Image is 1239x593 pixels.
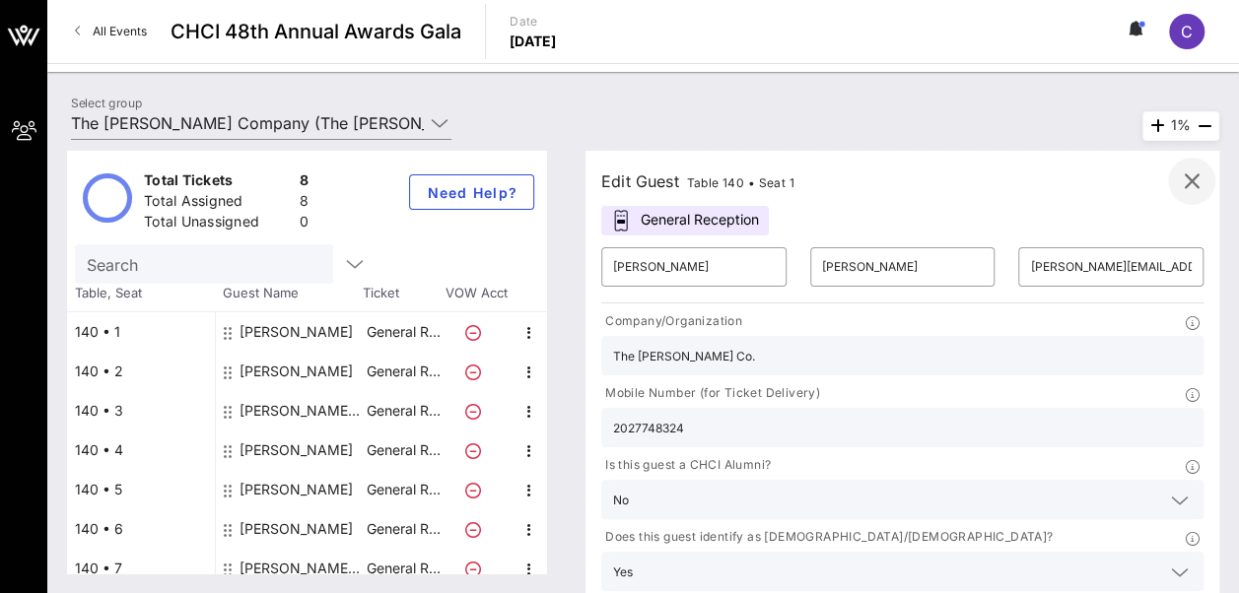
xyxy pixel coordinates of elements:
div: General Reception [601,206,769,235]
p: General R… [364,312,443,352]
div: Edit Guest [601,167,794,195]
div: 140 • 4 [67,430,215,470]
span: C [1181,22,1193,41]
p: [DATE] [510,32,557,51]
span: VOW Acct [442,284,511,303]
p: Is this guest a CHCI Alumni? [601,455,771,476]
div: Yes [601,552,1204,591]
div: Total Tickets [144,170,292,195]
button: Need Help? [409,174,534,210]
p: Date [510,12,557,32]
span: Table 140 • Seat 1 [687,175,794,190]
p: General R… [364,549,443,588]
div: 1% [1142,111,1219,141]
div: 140 • 2 [67,352,215,391]
p: General R… [364,430,443,470]
div: Yes [613,565,633,579]
div: 140 • 3 [67,391,215,430]
div: Bryan Wilson [240,470,353,509]
div: C [1169,14,1205,49]
a: All Events [63,16,159,47]
p: Does this guest identify as [DEMOGRAPHIC_DATA]/[DEMOGRAPHIC_DATA]? [601,527,1053,548]
div: 140 • 7 [67,549,215,588]
div: Claudia Santiago [240,352,353,391]
div: 140 • 5 [67,470,215,509]
span: Ticket [363,284,442,303]
p: Company/Organization [601,311,742,332]
input: Email* [1030,251,1192,283]
p: General R… [364,470,443,509]
div: 140 • 1 [67,312,215,352]
span: Table, Seat [67,284,215,303]
span: CHCI 48th Annual Awards Gala [171,17,461,46]
p: General R… [364,391,443,430]
input: Last Name* [822,251,984,283]
span: Need Help? [426,184,517,201]
div: 8 [300,170,309,195]
div: Ethan Dodd The J.M. Smucker Company [240,391,364,430]
div: Total Unassigned [144,212,292,236]
div: Jocelyn Garay [240,430,353,470]
div: 140 • 6 [67,509,215,549]
div: No [601,480,1204,519]
div: Cameron Haas-Levin Haas-Levin [240,549,364,588]
span: All Events [93,24,147,38]
span: Guest Name [215,284,363,303]
div: Seth Haas-Levin [240,509,353,549]
div: Mike Madriaga [240,312,353,352]
p: General R… [364,352,443,391]
div: No [613,494,629,507]
p: Mobile Number (for Ticket Delivery) [601,383,820,404]
label: Select group [71,96,142,110]
div: 0 [300,212,309,236]
p: General R… [364,509,443,549]
div: 8 [300,191,309,216]
input: First Name* [613,251,775,283]
div: Total Assigned [144,191,292,216]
